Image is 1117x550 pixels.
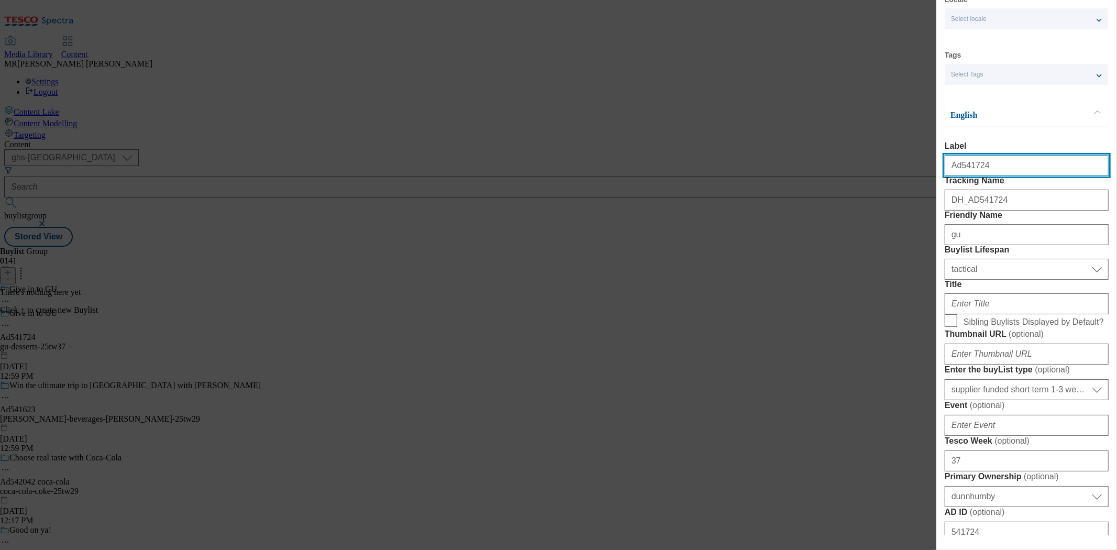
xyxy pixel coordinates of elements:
[1009,329,1044,338] span: ( optional )
[1035,365,1070,374] span: ( optional )
[1024,472,1059,481] span: ( optional )
[951,71,983,79] span: Select Tags
[945,400,1109,411] label: Event
[945,329,1109,339] label: Thumbnail URL
[945,8,1108,29] button: Select locale
[945,190,1109,211] input: Enter Tracking Name
[945,293,1109,314] input: Enter Title
[945,344,1109,365] input: Enter Thumbnail URL
[970,401,1005,410] span: ( optional )
[945,436,1109,446] label: Tesco Week
[945,224,1109,245] input: Enter Friendly Name
[945,415,1109,436] input: Enter Event
[950,110,1060,120] p: English
[970,508,1005,516] span: ( optional )
[945,52,961,58] label: Tags
[945,245,1109,255] label: Buylist Lifespan
[945,522,1109,543] input: Enter AD ID
[945,211,1109,220] label: Friendly Name
[945,64,1108,85] button: Select Tags
[945,280,1109,289] label: Title
[945,450,1109,471] input: Enter Tesco Week
[951,15,987,23] span: Select locale
[945,507,1109,518] label: AD ID
[994,436,1030,445] span: ( optional )
[945,155,1109,176] input: Enter Label
[945,471,1109,482] label: Primary Ownership
[945,365,1109,375] label: Enter the buyList type
[964,317,1104,327] span: Sibling Buylists Displayed by Default?
[945,141,1109,151] label: Label
[945,176,1109,185] label: Tracking Name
